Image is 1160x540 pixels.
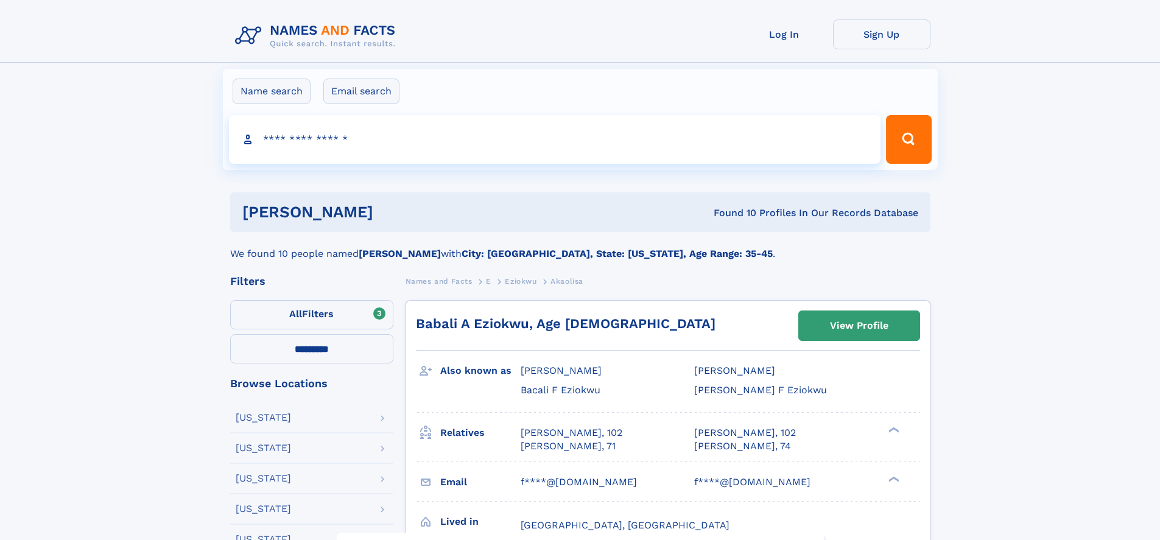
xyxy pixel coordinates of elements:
[505,273,536,289] a: Eziokwu
[440,423,521,443] h3: Relatives
[229,115,881,164] input: search input
[885,475,900,483] div: ❯
[440,472,521,493] h3: Email
[694,365,775,376] span: [PERSON_NAME]
[236,504,291,514] div: [US_STATE]
[486,273,491,289] a: E
[830,312,888,340] div: View Profile
[323,79,399,104] label: Email search
[486,277,491,286] span: E
[233,79,311,104] label: Name search
[236,413,291,423] div: [US_STATE]
[521,384,600,396] span: Bacali F Eziokwu
[236,474,291,483] div: [US_STATE]
[440,511,521,532] h3: Lived in
[521,440,616,453] a: [PERSON_NAME], 71
[359,248,441,259] b: [PERSON_NAME]
[230,276,393,287] div: Filters
[833,19,930,49] a: Sign Up
[543,206,918,220] div: Found 10 Profiles In Our Records Database
[505,277,536,286] span: Eziokwu
[230,19,406,52] img: Logo Names and Facts
[799,311,919,340] a: View Profile
[694,426,796,440] a: [PERSON_NAME], 102
[885,426,900,433] div: ❯
[236,443,291,453] div: [US_STATE]
[242,205,544,220] h1: [PERSON_NAME]
[736,19,833,49] a: Log In
[694,440,791,453] a: [PERSON_NAME], 74
[521,426,622,440] a: [PERSON_NAME], 102
[416,316,715,331] a: Babali A Eziokwu, Age [DEMOGRAPHIC_DATA]
[694,384,827,396] span: [PERSON_NAME] F Eziokwu
[440,360,521,381] h3: Also known as
[230,232,930,261] div: We found 10 people named with .
[550,277,583,286] span: Akaolisa
[521,519,729,531] span: [GEOGRAPHIC_DATA], [GEOGRAPHIC_DATA]
[886,115,931,164] button: Search Button
[230,378,393,389] div: Browse Locations
[462,248,773,259] b: City: [GEOGRAPHIC_DATA], State: [US_STATE], Age Range: 35-45
[230,300,393,329] label: Filters
[521,365,602,376] span: [PERSON_NAME]
[406,273,473,289] a: Names and Facts
[289,308,302,320] span: All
